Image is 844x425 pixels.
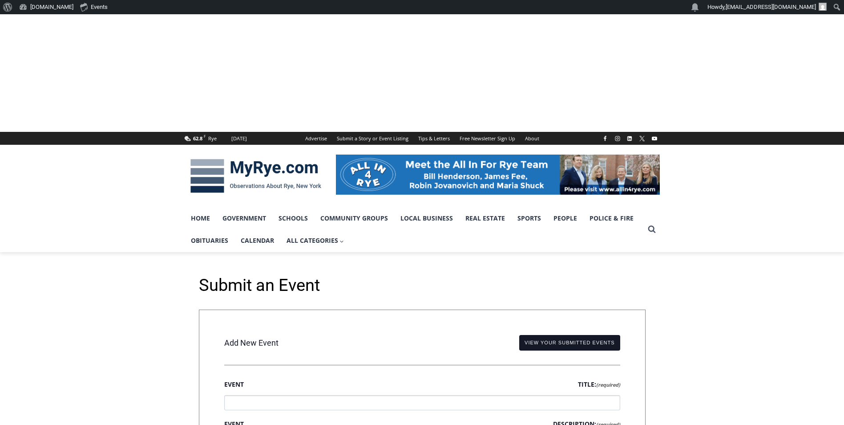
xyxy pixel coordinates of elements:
div: Rye [208,135,217,143]
h2: Add New Event [224,339,279,347]
nav: Primary Navigation [185,207,644,252]
a: Sports [511,207,547,229]
a: View Your Submitted Events [519,335,620,351]
a: Linkedin [624,133,635,144]
a: YouTube [649,133,660,144]
div: [DATE] [231,135,247,143]
a: Facebook [600,133,610,144]
span: [EMAIL_ADDRESS][DOMAIN_NAME] [726,4,816,10]
a: Local Business [394,207,459,229]
a: All Categories [280,229,351,252]
h1: Submit an Event [199,275,646,296]
a: About [520,132,544,145]
button: View Search Form [644,221,660,237]
a: Government [216,207,272,229]
a: X [637,133,647,144]
a: Home [185,207,216,229]
a: Advertise [300,132,332,145]
a: Free Newsletter Sign Up [455,132,520,145]
nav: Secondary Navigation [300,132,544,145]
a: Police & Fire [583,207,640,229]
a: Community Groups [314,207,394,229]
label: Event Title: [224,380,620,388]
span: F [204,134,206,139]
span: (required) [596,381,620,388]
a: Real Estate [459,207,511,229]
a: Calendar [234,229,280,252]
img: MyRye.com [185,153,327,199]
a: People [547,207,583,229]
span: 62.8 [193,135,202,142]
img: All in for Rye [336,155,660,195]
span: All Categories [287,236,344,245]
a: Submit a Story or Event Listing [332,132,413,145]
a: Obituaries [185,229,234,252]
a: Tips & Letters [413,132,455,145]
a: Schools [272,207,314,229]
a: Instagram [612,133,623,144]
